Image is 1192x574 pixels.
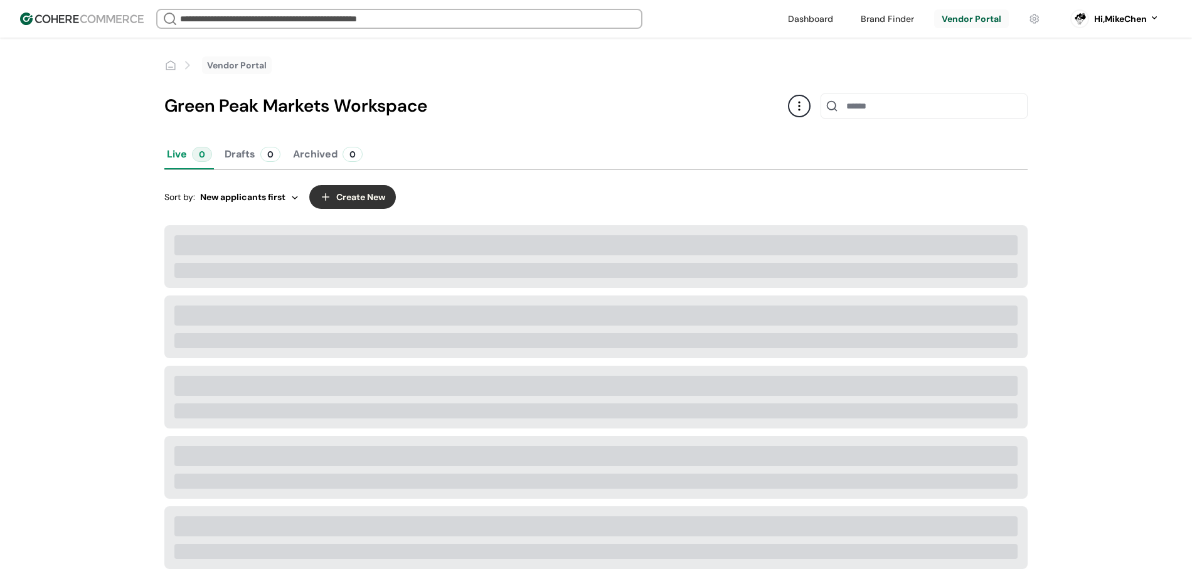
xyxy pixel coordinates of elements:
button: Drafts [222,139,283,169]
a: Vendor Portal [207,59,267,72]
button: Archived [290,139,365,169]
div: 0 [260,147,280,162]
svg: 0 percent [1070,9,1089,28]
div: 0 [192,147,212,162]
img: Cohere Logo [20,13,144,25]
button: Create New [309,185,396,209]
button: Live [164,139,215,169]
nav: breadcrumb [164,56,272,74]
div: Green Peak Markets Workspace [164,93,788,119]
span: New applicants first [200,191,285,204]
div: Sort by: [164,191,299,204]
div: Hi, MikeChen [1094,13,1147,26]
div: 0 [343,147,363,162]
button: Hi,MikeChen [1094,13,1159,26]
